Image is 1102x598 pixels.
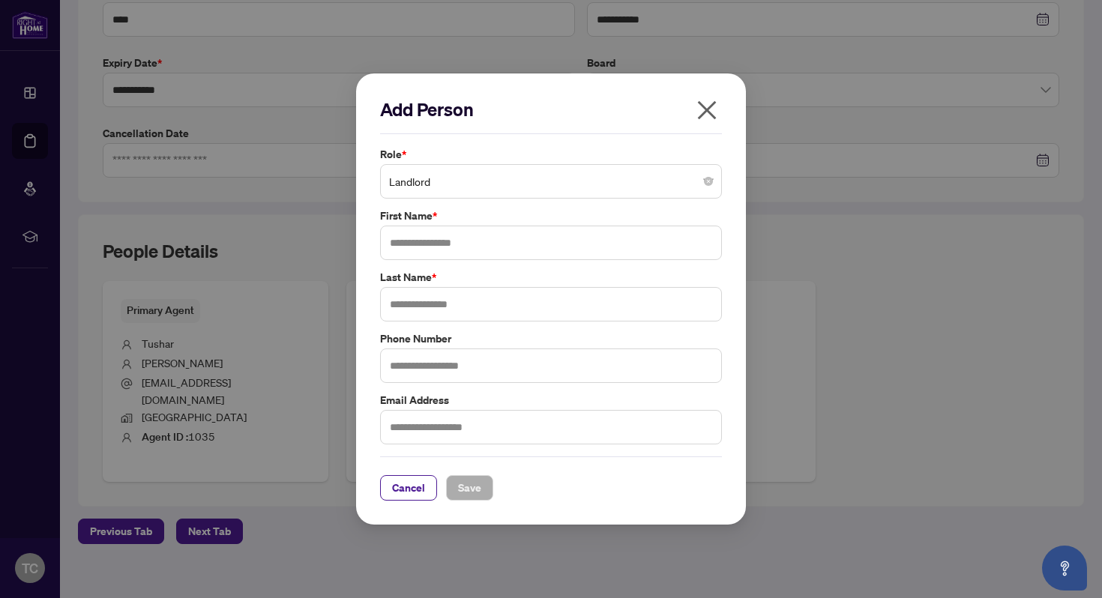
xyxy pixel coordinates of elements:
span: close-circle [704,177,713,186]
button: Cancel [380,475,437,501]
label: First Name [380,208,722,224]
button: Save [446,475,493,501]
label: Last Name [380,269,722,286]
button: Open asap [1042,546,1087,591]
label: Phone Number [380,330,722,347]
label: Email Address [380,392,722,408]
span: Landlord [389,167,713,196]
span: Cancel [392,476,425,500]
span: close [695,98,719,122]
label: Role [380,146,722,163]
h2: Add Person [380,97,722,121]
